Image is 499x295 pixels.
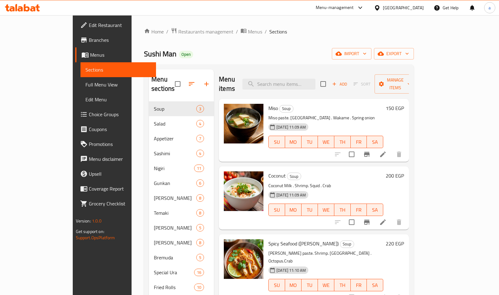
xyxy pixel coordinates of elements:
[337,205,348,214] span: TH
[268,136,285,148] button: SU
[369,205,381,214] span: SA
[154,284,194,291] span: Fried Rolls
[351,204,367,216] button: FR
[349,79,375,89] span: Select section first
[268,279,285,291] button: SU
[154,224,196,231] span: [PERSON_NAME]
[194,165,204,172] div: items
[75,18,156,33] a: Edit Restaurant
[318,279,334,291] button: WE
[288,138,299,147] span: MO
[75,196,156,211] a: Grocery Checklist
[359,215,374,230] button: Branch-specific-item
[75,137,156,152] a: Promotions
[330,79,349,89] span: Add item
[304,205,315,214] span: TU
[196,179,204,187] div: items
[279,105,293,112] div: Soup
[149,116,214,131] div: Salad4
[154,135,196,142] span: Appetizer
[334,204,351,216] button: TH
[379,151,387,158] a: Edit menu item
[271,205,283,214] span: SU
[171,77,184,90] span: Select all sections
[302,136,318,148] button: TU
[353,281,365,290] span: FR
[154,105,196,112] span: Soup
[154,209,196,217] span: Temaki
[345,148,358,161] span: Select to update
[268,114,383,122] p: Miso paste. [GEOGRAPHIC_DATA] . Wakame . Spring onion
[320,281,332,290] span: WE
[92,217,102,225] span: 1.0.0
[80,77,156,92] a: Full Menu View
[340,240,354,248] div: Soup
[304,281,315,290] span: TU
[379,50,409,58] span: export
[149,250,214,265] div: Bremuda5
[196,135,204,142] div: items
[149,131,214,146] div: Appetizer7
[196,239,204,246] div: items
[332,48,371,59] button: import
[302,279,318,291] button: TU
[287,173,301,180] div: Soup
[89,36,151,44] span: Branches
[154,194,196,202] span: [PERSON_NAME]
[75,33,156,47] a: Branches
[367,279,383,291] button: SA
[386,239,404,248] h6: 220 EGP
[154,254,196,261] span: Bremuda
[89,111,151,118] span: Choice Groups
[197,106,204,112] span: 3
[224,104,263,143] img: Miso
[196,254,204,261] div: items
[380,76,411,92] span: Manage items
[271,138,283,147] span: SU
[149,101,214,116] div: Soup3
[196,150,204,157] div: items
[154,120,196,127] span: Salad
[149,205,214,220] div: Temaki8
[318,136,334,148] button: WE
[154,150,196,157] span: Sashimi
[75,181,156,196] a: Coverage Report
[236,28,238,35] li: /
[353,205,365,214] span: FR
[149,280,214,295] div: Fried Rolls10
[89,200,151,207] span: Grocery Checklist
[219,75,235,93] h2: Menu items
[171,28,233,36] a: Restaurants management
[149,191,214,205] div: [PERSON_NAME]8
[166,28,168,35] li: /
[89,185,151,192] span: Coverage Report
[75,122,156,137] a: Coupons
[280,105,293,112] span: Soup
[304,138,315,147] span: TU
[268,239,339,248] span: Spicy Seafood ([PERSON_NAME])
[392,215,406,230] button: delete
[149,265,214,280] div: Special Ura16
[89,21,151,29] span: Edit Restaurant
[154,179,196,187] span: Gunkan
[353,138,365,147] span: FR
[351,279,367,291] button: FR
[85,96,151,103] span: Edit Menu
[76,217,91,225] span: Version:
[274,124,308,130] span: [DATE] 11:09 AM
[386,171,404,180] h6: 200 EGP
[288,281,299,290] span: MO
[379,218,387,226] a: Edit menu item
[197,195,204,201] span: 8
[334,136,351,148] button: TH
[367,204,383,216] button: SA
[197,121,204,127] span: 4
[194,284,204,291] div: items
[386,104,404,112] h6: 150 EGP
[274,192,308,198] span: [DATE] 11:09 AM
[80,62,156,77] a: Sections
